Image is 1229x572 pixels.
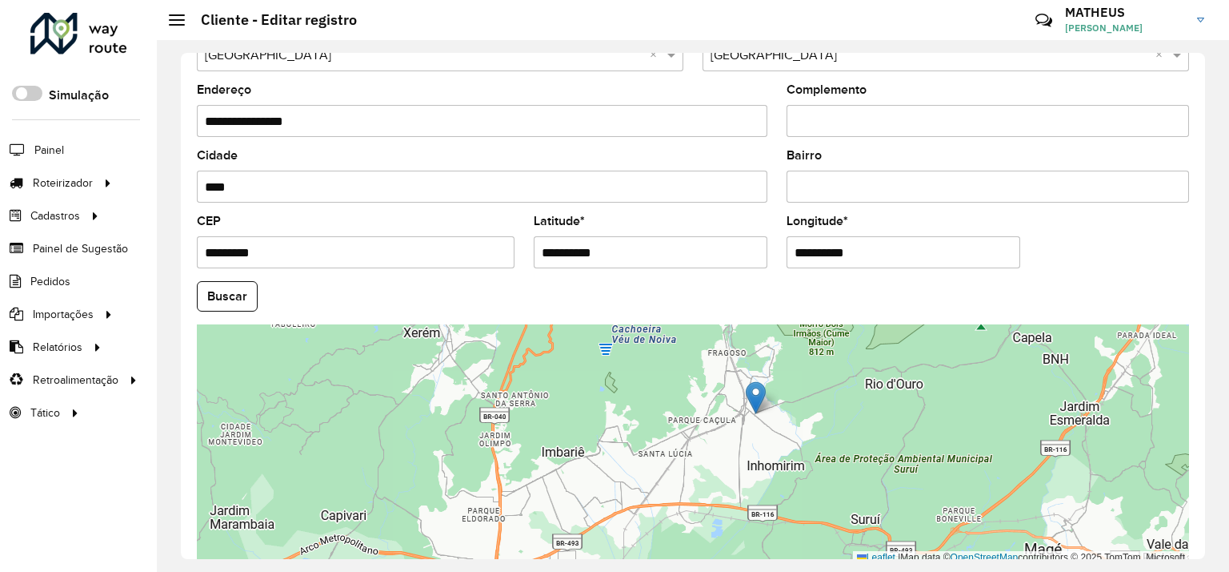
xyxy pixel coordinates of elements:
span: Importações [33,306,94,323]
span: [PERSON_NAME] [1065,21,1185,35]
h2: Cliente - Editar registro [185,11,357,29]
span: Clear all [1155,46,1169,65]
a: Contato Rápido [1027,3,1061,38]
label: Latitude [534,211,585,231]
label: Longitude [787,211,848,231]
a: Leaflet [857,552,895,563]
span: Painel de Sugestão [33,240,128,257]
label: Complemento [787,80,867,99]
span: Relatórios [33,339,82,356]
a: OpenStreetMap [951,552,1019,563]
label: Bairro [787,146,822,165]
span: Clear all [650,46,663,65]
button: Buscar [197,281,258,312]
img: Marker [746,381,766,414]
label: Cidade [197,146,238,165]
span: Tático [30,405,60,421]
span: | [898,552,900,563]
label: Endereço [197,80,251,99]
span: Roteirizador [33,175,93,191]
label: CEP [197,211,221,231]
span: Cadastros [30,207,80,224]
label: Simulação [49,86,109,105]
span: Pedidos [30,273,70,290]
div: Map data © contributors,© 2025 TomTom, Microsoft [853,551,1189,565]
h3: MATHEUS [1065,5,1185,20]
span: Painel [34,142,64,159]
span: Retroalimentação [33,372,118,389]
